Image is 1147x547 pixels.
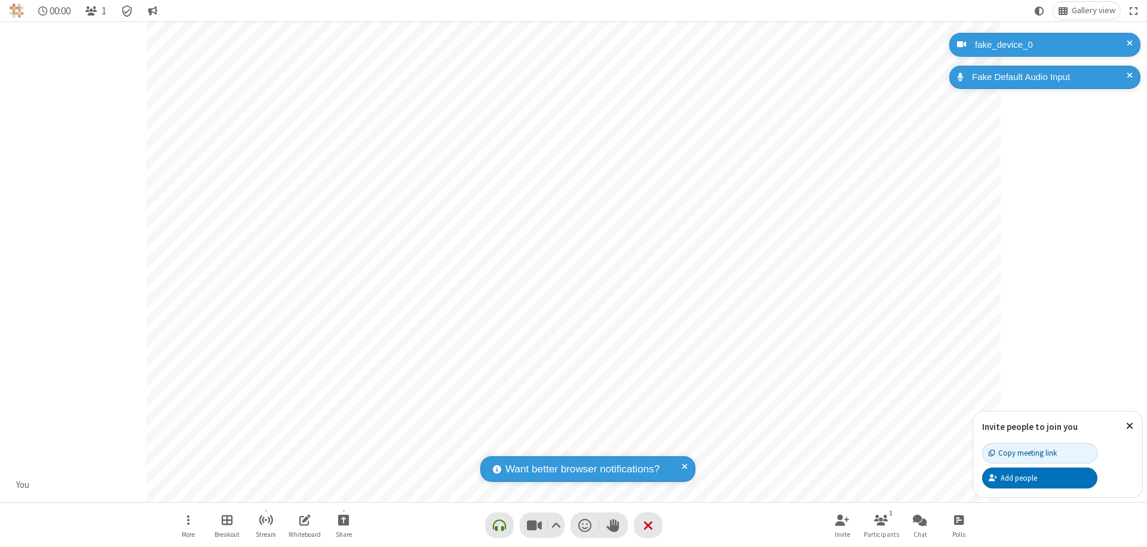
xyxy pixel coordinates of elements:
div: Meeting details Encryption enabled [116,2,139,20]
button: Add people [982,468,1097,488]
button: Open menu [170,508,206,542]
div: Copy meeting link [989,447,1057,459]
span: Participants [864,531,899,538]
span: More [182,531,195,538]
button: Fullscreen [1125,2,1143,20]
div: 1 [886,508,896,518]
button: Close popover [1117,411,1142,441]
span: 00:00 [50,5,70,17]
button: Invite participants (⌘+Shift+I) [824,508,860,542]
span: Invite [835,531,850,538]
span: Share [336,531,352,538]
button: Connect your audio [485,512,514,538]
div: fake_device_0 [971,38,1131,52]
button: Raise hand [599,512,628,538]
button: Stop video (⌘+Shift+V) [520,512,565,538]
span: Chat [913,531,927,538]
span: Breakout [214,531,240,538]
button: End or leave meeting [634,512,663,538]
span: Stream [256,531,276,538]
button: Using system theme [1030,2,1049,20]
span: Whiteboard [289,531,321,538]
button: Video setting [548,512,564,538]
button: Change layout [1053,2,1120,20]
button: Open shared whiteboard [287,508,323,542]
button: Open participant list [80,2,111,20]
span: Want better browser notifications? [505,462,660,477]
button: Manage Breakout Rooms [209,508,245,542]
button: Open poll [941,508,977,542]
button: Conversation [143,2,162,20]
div: You [12,478,34,492]
span: Gallery view [1072,6,1115,16]
span: Polls [952,531,965,538]
button: Open chat [902,508,938,542]
button: Copy meeting link [982,443,1097,463]
span: 1 [102,5,106,17]
div: Fake Default Audio Input [968,70,1131,84]
button: Start sharing [326,508,361,542]
img: QA Selenium DO NOT DELETE OR CHANGE [10,4,24,18]
label: Invite people to join you [982,421,1078,432]
div: Timer [33,2,76,20]
button: Open participant list [863,508,899,542]
button: Send a reaction [571,512,599,538]
button: Start streaming [248,508,284,542]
